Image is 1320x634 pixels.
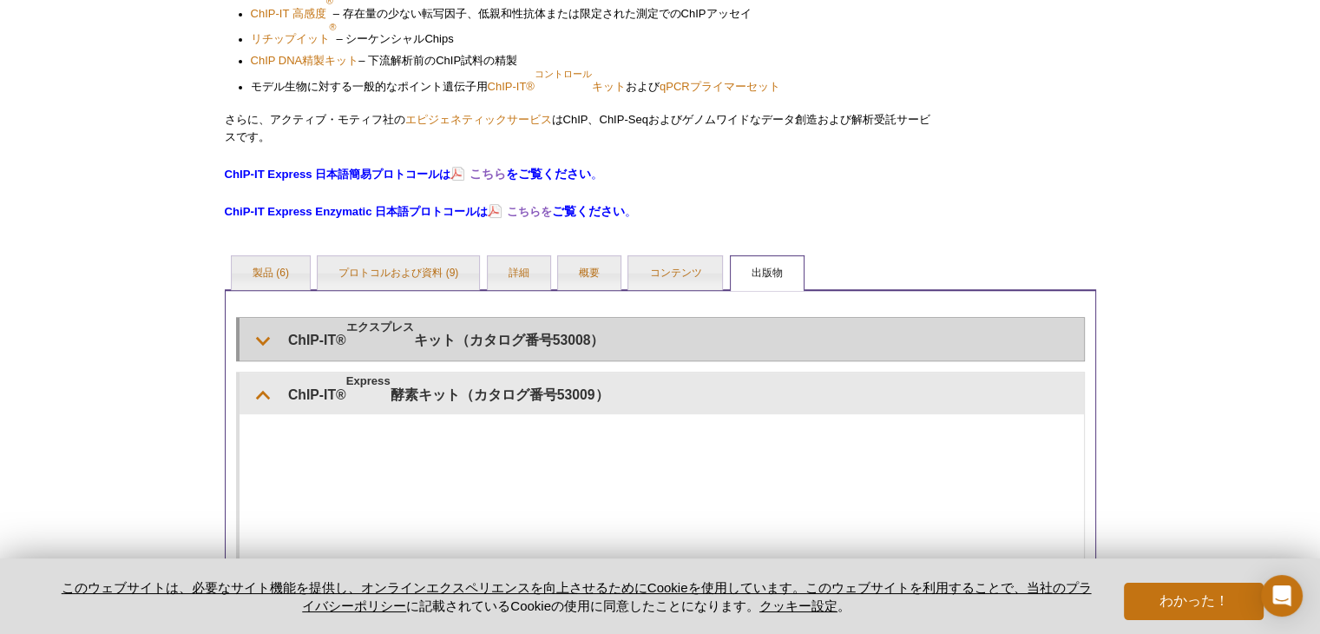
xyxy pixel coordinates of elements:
[488,80,535,93] font: ChIP-IT®
[706,7,751,20] font: アッセイ
[552,204,625,218] font: ご覧ください
[752,267,783,279] font: 出版物
[253,267,289,279] font: 製品 (6)
[251,7,326,20] font: ChIP-IT 高感度
[558,256,621,291] a: 概要
[405,113,552,126] a: エピジェネティックサービス
[660,78,780,96] a: qPCRプライマーセット
[251,80,488,93] font: モデル生物に対する一般的なポイント遺伝子用
[330,22,337,32] font: ®
[436,54,461,67] font: ChIP
[1261,575,1303,617] div: インターコムメッセンジャーを開く
[591,167,603,181] font: 。
[579,267,600,279] font: 概要
[461,54,517,67] font: 試料の精製
[470,167,506,181] font: こちら
[391,387,609,402] font: 酵素キット（カタログ番号53009）
[358,54,436,67] font: – 下流解析前の
[232,256,310,291] a: 製品 (6)
[225,113,405,126] font: さらに、アクティブ・モティフ社の
[506,167,591,181] font: をご覧ください
[488,256,550,291] a: 詳細
[488,203,552,220] a: こちらを
[318,256,479,291] a: プロトコルおよび資料 (9)
[240,373,1084,414] summary: ChIP-IT®Express酵素キット（カタログ番号53009）
[509,267,529,279] font: 詳細
[649,267,701,279] font: コンテンツ
[592,80,626,93] font: キット
[424,32,453,45] font: Chips
[251,5,326,23] a: ChIP-IT 高感度
[759,598,837,615] button: クッキー設定
[488,74,626,96] a: ChIP-IT®コントロールキット
[288,333,346,347] font: ChIP-IT®
[681,7,706,20] font: ChIP
[552,113,563,126] font: は
[406,598,746,613] font: に記載されているCookieの使用に同意したことになります
[535,69,592,79] font: コントロール
[414,333,605,347] font: キット（カタログ番号53008）
[759,598,837,613] font: クッキー設定
[225,205,489,218] font: ChiP-IT Express Enzymatic 日本語プロトコールは
[626,80,660,93] font: および
[660,80,780,93] font: qPCRプライマーセット
[333,7,681,20] font: – 存在量の少ない転写因子、低親和性抗体または限定された測定での
[628,256,722,291] a: コンテンツ
[251,27,337,49] a: リチップイット®
[251,32,330,45] font: リチップイット
[288,387,346,402] font: ChIP-IT®
[251,54,359,67] font: ChIP DNA精製キット
[625,204,637,218] font: 。
[225,113,930,143] font: およびゲノムワイドなデータ創造および解析受託サービスです。
[1124,583,1263,620] button: わかった！
[240,318,1084,360] summary: ChIP-IT®エクスプレスキット（カタログ番号53008）
[746,598,759,613] font: 。
[336,32,424,45] font: – シーケンシャル
[251,52,359,69] a: ChIP DNA精製キット
[450,165,506,182] a: こちら
[346,320,414,333] font: エクスプレス
[563,113,648,126] font: ChIP、ChIP-Seq
[62,580,1092,613] a: このウェブサイトは、必要なサイト機能を提供し、オンラインエクスペリエンスを向上させるためにCookieを使用しています。このウェブサイトを利用することで、当社のプライバシーポリシー
[338,267,458,279] font: プロトコルおよび資料 (9)
[1159,593,1228,608] font: わかった！
[346,374,391,387] font: Express
[731,256,804,291] a: 出版物
[326,1,333,23] a: ®
[225,168,451,181] font: ChIP-IT Express 日本語簡易プロトコールは
[507,205,552,218] font: こちらを
[837,598,850,613] font: 。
